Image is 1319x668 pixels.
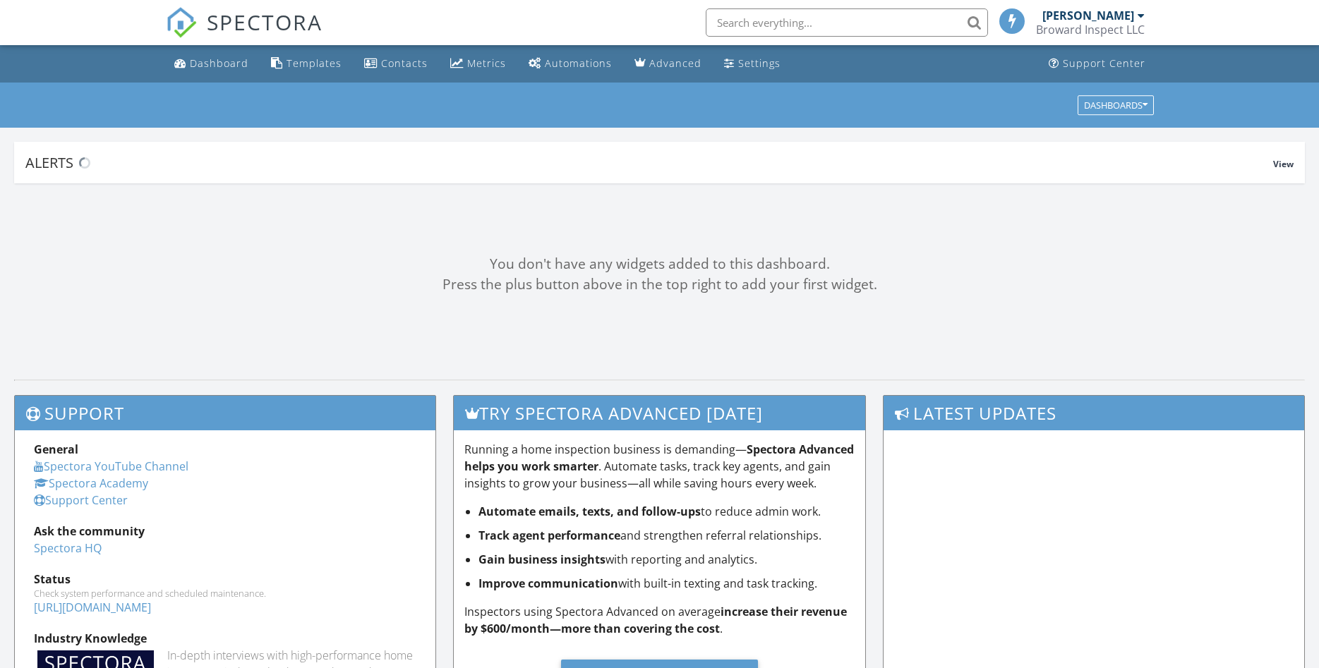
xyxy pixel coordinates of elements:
[478,527,855,544] li: and strengthen referral relationships.
[454,396,866,430] h3: Try spectora advanced [DATE]
[34,540,102,556] a: Spectora HQ
[169,51,254,77] a: Dashboard
[34,442,78,457] strong: General
[207,7,323,37] span: SPECTORA
[523,51,618,77] a: Automations (Basic)
[34,475,148,491] a: Spectora Academy
[1043,51,1151,77] a: Support Center
[649,56,701,70] div: Advanced
[467,56,506,70] div: Metrics
[1084,100,1148,110] div: Dashboards
[34,600,151,615] a: [URL][DOMAIN_NAME]
[718,51,786,77] a: Settings
[190,56,248,70] div: Dashboard
[478,575,855,592] li: with built-in texting and task tracking.
[884,396,1304,430] h3: Latest Updates
[287,56,342,70] div: Templates
[706,8,988,37] input: Search everything...
[478,528,620,543] strong: Track agent performance
[1078,95,1154,115] button: Dashboards
[478,503,855,520] li: to reduce admin work.
[34,588,416,599] div: Check system performance and scheduled maintenance.
[25,153,1273,172] div: Alerts
[34,630,416,647] div: Industry Knowledge
[478,576,618,591] strong: Improve communication
[1036,23,1145,37] div: Broward Inspect LLC
[1273,158,1294,170] span: View
[478,552,606,567] strong: Gain business insights
[15,396,435,430] h3: Support
[34,459,188,474] a: Spectora YouTube Channel
[265,51,347,77] a: Templates
[1042,8,1134,23] div: [PERSON_NAME]
[464,442,854,474] strong: Spectora Advanced helps you work smarter
[464,604,847,636] strong: increase their revenue by $600/month—more than covering the cost
[14,254,1305,274] div: You don't have any widgets added to this dashboard.
[166,19,323,49] a: SPECTORA
[14,274,1305,295] div: Press the plus button above in the top right to add your first widget.
[34,571,416,588] div: Status
[166,7,197,38] img: The Best Home Inspection Software - Spectora
[34,523,416,540] div: Ask the community
[738,56,781,70] div: Settings
[478,504,701,519] strong: Automate emails, texts, and follow-ups
[1063,56,1145,70] div: Support Center
[464,603,855,637] p: Inspectors using Spectora Advanced on average .
[445,51,512,77] a: Metrics
[629,51,707,77] a: Advanced
[34,492,128,508] a: Support Center
[478,551,855,568] li: with reporting and analytics.
[545,56,612,70] div: Automations
[381,56,428,70] div: Contacts
[359,51,433,77] a: Contacts
[464,441,855,492] p: Running a home inspection business is demanding— . Automate tasks, track key agents, and gain ins...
